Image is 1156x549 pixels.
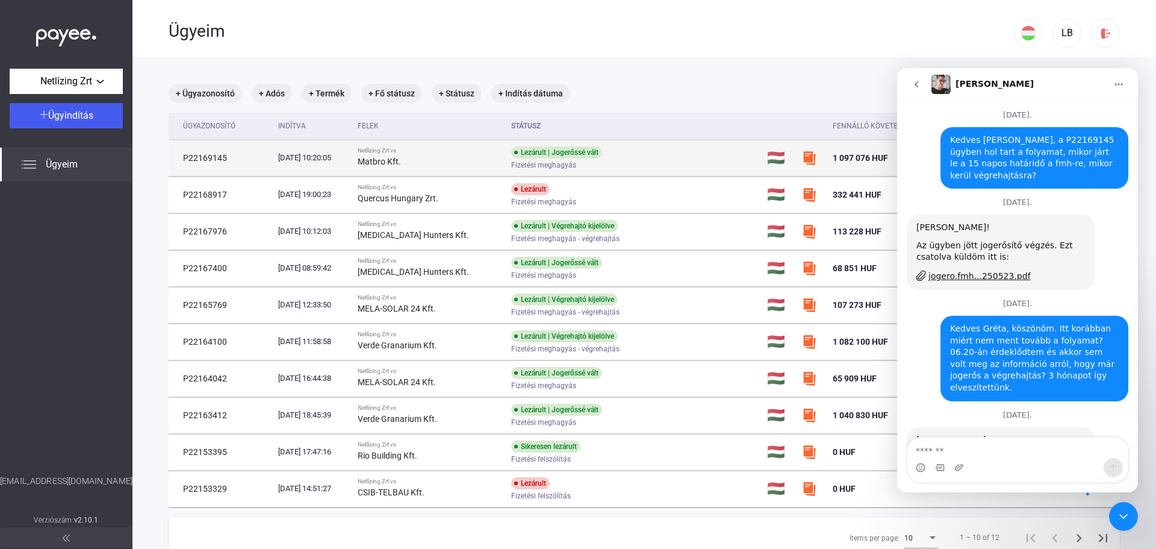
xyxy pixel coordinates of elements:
button: Emojiválasztó [19,395,28,404]
strong: Quercus Hungary Zrt. [358,193,438,203]
div: Netlízing Zrt vs [358,147,502,154]
strong: [MEDICAL_DATA] Hunters Kft. [358,230,469,240]
button: logout-red [1091,19,1120,48]
div: Felek [358,119,502,133]
td: 🇭🇺 [762,324,797,360]
td: 🇭🇺 [762,434,797,470]
div: Lezárult | Jogerőssé vált [511,404,602,416]
span: Fizetési meghagyás [511,268,576,283]
mat-chip: + Termék [302,84,352,103]
div: Lezárult | Végrehajtó kijelölve [511,220,618,232]
div: Netlízing Zrt vs [358,221,502,228]
div: [PERSON_NAME]! [19,366,188,378]
span: Netlízing Zrt [40,74,92,89]
td: 🇭🇺 [762,397,797,433]
div: Items per page: [850,531,900,545]
span: 107 273 HUF [833,300,881,310]
td: P22153395 [169,434,273,470]
button: Üzenet küldése… [207,390,226,409]
div: Netlízing Zrt vs [358,257,502,265]
span: 113 228 HUF [833,227,881,236]
span: 1 040 830 HUF [833,410,888,420]
td: P22153329 [169,471,273,507]
div: Fennálló követelés [833,119,947,133]
img: szamlazzhu-mini [802,261,816,275]
div: [DATE] 14:51:27 [278,483,348,495]
td: P22168917 [169,177,273,213]
div: [DATE] 12:33:50 [278,299,348,311]
div: Lezárult | Végrehajtó kijelölve [511,293,618,306]
div: [DATE] 19:00:23 [278,189,348,201]
div: Netlízing Zrt vs [358,294,502,301]
mat-select: Items per page: [904,530,938,545]
iframe: Intercom live chat [1109,502,1138,531]
span: Fizetési meghagyás - végrehajtás [511,231,620,246]
button: GIF-választó [38,395,48,404]
div: [DATE] 10:20:05 [278,152,348,164]
td: 🇭🇺 [762,287,797,323]
span: 332 441 HUF [833,190,881,199]
div: [DATE] 11:58:58 [278,336,348,348]
div: Sikeresen lezárult [511,441,580,453]
img: szamlazzhu-mini [802,187,816,202]
span: Fizetési meghagyás [511,415,576,430]
div: Gréta szerint… [10,359,231,501]
span: 68 851 HUF [833,263,877,273]
button: LB [1052,19,1081,48]
div: 1 – 10 of 12 [960,530,999,545]
strong: Matbro Kft. [358,157,401,166]
div: [DATE] 16:44:38 [278,372,348,384]
span: 65 909 HUF [833,374,877,383]
div: Lezárult | Jogerőssé vált [511,257,602,269]
div: Felek [358,119,379,133]
div: [DATE] 18:45:39 [278,409,348,421]
div: Netlízing Zrt vs [358,478,502,485]
mat-chip: + Indítás dátuma [491,84,570,103]
img: szamlazzhu-mini [802,482,816,496]
td: P22164100 [169,324,273,360]
div: LB [1057,26,1077,40]
span: Fizetési felszólítás [511,452,571,466]
strong: MELA-SOLAR 24 Kft. [358,377,436,387]
mat-chip: + Adós [252,84,292,103]
td: P22167400 [169,250,273,286]
img: white-payee-white-dot.svg [36,22,96,47]
span: Ügyindítás [48,110,93,121]
mat-chip: + Státusz [432,84,482,103]
div: Ügyeim [169,21,1014,42]
img: szamlazzhu-mini [802,334,816,349]
span: Fizetési meghagyás - végrehajtás [511,305,620,319]
span: Fizetési meghagyás [511,195,576,209]
div: Lezárult [511,477,550,489]
span: Fizetési meghagyás [511,378,576,393]
div: Lezárult | Jogerőssé vált [511,146,602,158]
span: Fizetési meghagyás - végrehajtás [511,342,620,356]
strong: CSIB-TELBAU Kft. [358,488,424,497]
strong: Verde Granarium Kft. [358,414,437,424]
td: 🇭🇺 [762,250,797,286]
div: Ügyazonosító [183,119,235,133]
td: P22164042 [169,360,273,397]
img: szamlazzhu-mini [802,151,816,165]
div: Lezárult | Jogerőssé vált [511,367,602,379]
td: P22163412 [169,397,273,433]
div: Netlízing Zrt vs [358,404,502,412]
iframe: Intercom live chat [897,68,1138,492]
div: Indítva [278,119,348,133]
div: [DATE] 10:12:03 [278,225,348,237]
button: Csatolmány feltöltése [57,395,67,404]
button: Ügyindítás [10,103,123,128]
div: [PERSON_NAME]! [10,359,197,474]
